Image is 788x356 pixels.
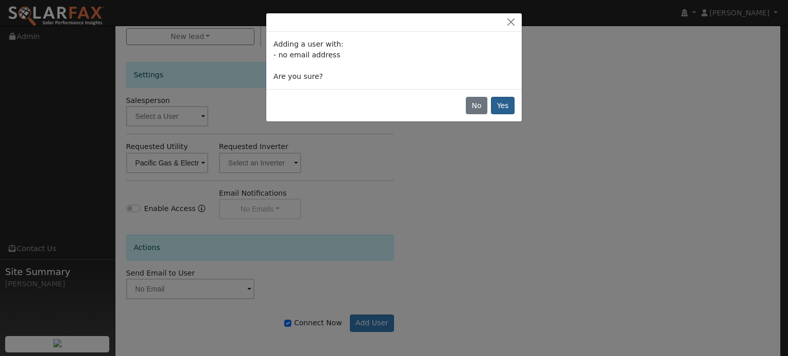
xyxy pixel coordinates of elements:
span: Are you sure? [273,72,323,80]
button: Close [504,17,518,28]
button: No [466,97,487,114]
button: Yes [491,97,515,114]
span: Adding a user with: [273,40,343,48]
span: - no email address [273,51,340,59]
